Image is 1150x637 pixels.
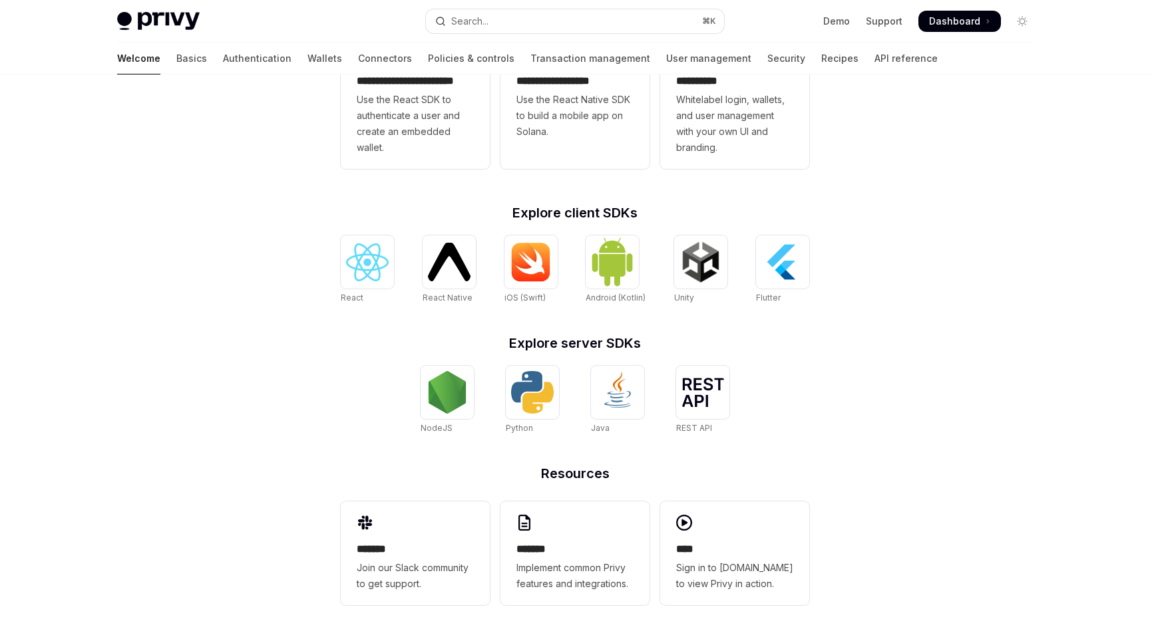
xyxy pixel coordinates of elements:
span: Flutter [756,293,781,303]
span: Sign in to [DOMAIN_NAME] to view Privy in action. [676,560,793,592]
a: Policies & controls [428,43,514,74]
span: Android (Kotlin) [586,293,646,303]
a: **** **** **** ***Use the React Native SDK to build a mobile app on Solana. [500,33,650,169]
a: Connectors [358,43,412,74]
img: Flutter [761,241,804,283]
img: light logo [117,12,200,31]
a: Security [767,43,805,74]
button: Toggle dark mode [1012,11,1033,32]
a: Basics [176,43,207,74]
img: React Native [428,243,471,281]
a: Recipes [821,43,859,74]
img: Java [596,371,639,414]
img: NodeJS [426,371,469,414]
a: **** **Join our Slack community to get support. [341,501,490,605]
a: Android (Kotlin)Android (Kotlin) [586,235,646,305]
span: Dashboard [929,15,980,28]
a: Welcome [117,43,160,74]
div: Search... [451,13,488,29]
span: Whitelabel login, wallets, and user management with your own UI and branding. [676,92,793,156]
img: Android (Kotlin) [591,237,634,287]
span: Use the React SDK to authenticate a user and create an embedded wallet. [357,92,474,156]
h2: Explore server SDKs [341,336,809,350]
a: **** **Implement common Privy features and integrations. [500,501,650,605]
span: React [341,293,363,303]
a: Dashboard [918,11,1001,32]
span: React Native [423,293,473,303]
span: iOS (Swift) [504,293,546,303]
img: REST API [681,378,724,407]
span: REST API [676,423,712,433]
a: FlutterFlutter [756,235,809,305]
a: ****Sign in to [DOMAIN_NAME] to view Privy in action. [660,501,809,605]
a: Authentication [223,43,291,74]
span: Python [506,423,533,433]
a: Support [866,15,902,28]
a: NodeJSNodeJS [421,366,474,435]
span: Unity [674,293,694,303]
img: Python [511,371,554,414]
a: iOS (Swift)iOS (Swift) [504,235,558,305]
a: ReactReact [341,235,394,305]
button: Open search [426,9,724,33]
a: **** *****Whitelabel login, wallets, and user management with your own UI and branding. [660,33,809,169]
a: JavaJava [591,366,644,435]
a: React NativeReact Native [423,235,476,305]
a: PythonPython [506,366,559,435]
a: REST APIREST API [676,366,729,435]
a: Demo [823,15,850,28]
span: NodeJS [421,423,453,433]
span: Use the React Native SDK to build a mobile app on Solana. [516,92,634,140]
a: UnityUnity [674,235,727,305]
img: Unity [679,241,722,283]
a: User management [666,43,751,74]
span: Implement common Privy features and integrations. [516,560,634,592]
a: Transaction management [530,43,650,74]
span: ⌘ K [702,16,716,27]
h2: Explore client SDKs [341,206,809,219]
span: Join our Slack community to get support. [357,560,474,592]
span: Java [591,423,610,433]
img: React [346,243,389,281]
a: API reference [874,43,938,74]
img: iOS (Swift) [510,242,552,282]
a: Wallets [307,43,342,74]
h2: Resources [341,467,809,480]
